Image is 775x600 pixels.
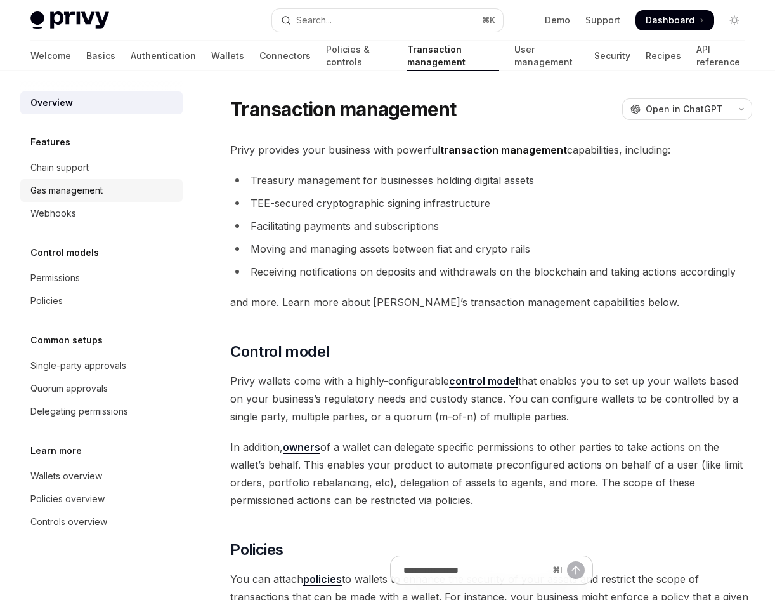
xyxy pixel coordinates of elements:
[230,293,752,311] span: and more. Learn more about [PERSON_NAME]’s transaction management capabilities below.
[30,245,99,260] h5: Control models
[30,443,82,458] h5: Learn more
[482,15,495,25] span: ⌘ K
[20,156,183,179] a: Chain support
[20,510,183,533] a: Controls overview
[30,270,80,286] div: Permissions
[30,206,76,221] div: Webhooks
[230,372,752,425] span: Privy wallets come with a highly-configurable that enables you to set up your wallets based on yo...
[230,438,752,509] span: In addition, of a wallet can delegate specific permissions to other parties to take actions on th...
[403,556,547,584] input: Ask a question...
[30,333,103,348] h5: Common setups
[30,469,102,484] div: Wallets overview
[696,41,745,71] a: API reference
[30,381,108,396] div: Quorum approvals
[30,404,128,419] div: Delegating permissions
[230,217,752,235] li: Facilitating payments and subscriptions
[86,41,115,71] a: Basics
[131,41,196,71] a: Authentication
[646,14,694,27] span: Dashboard
[230,141,752,159] span: Privy provides your business with powerful capabilities, including:
[20,290,183,312] a: Policies
[545,14,570,27] a: Demo
[296,13,332,28] div: Search...
[30,95,73,110] div: Overview
[594,41,630,71] a: Security
[230,194,752,212] li: TEE-secured cryptographic signing infrastructure
[283,441,320,454] a: owners
[567,561,585,579] button: Send message
[585,14,620,27] a: Support
[30,11,109,29] img: light logo
[30,160,89,175] div: Chain support
[30,135,70,150] h5: Features
[646,41,681,71] a: Recipes
[30,41,71,71] a: Welcome
[230,342,329,362] span: Control model
[20,91,183,114] a: Overview
[230,263,752,281] li: Receiving notifications on deposits and withdrawals on the blockchain and taking actions accordingly
[20,465,183,488] a: Wallets overview
[326,41,392,71] a: Policies & controls
[407,41,499,71] a: Transaction management
[230,540,283,560] span: Policies
[440,143,567,156] strong: transaction management
[30,491,105,507] div: Policies overview
[230,240,752,258] li: Moving and managing assets between fiat and crypto rails
[514,41,579,71] a: User management
[635,10,714,30] a: Dashboard
[211,41,244,71] a: Wallets
[30,183,103,198] div: Gas management
[230,98,457,121] h1: Transaction management
[20,488,183,510] a: Policies overview
[449,375,518,388] a: control model
[30,514,107,530] div: Controls overview
[449,375,518,387] strong: control model
[20,202,183,225] a: Webhooks
[20,377,183,400] a: Quorum approvals
[646,103,723,116] span: Open in ChatGPT
[724,10,745,30] button: Toggle dark mode
[272,9,504,32] button: Open search
[20,267,183,290] a: Permissions
[30,293,63,309] div: Policies
[20,179,183,202] a: Gas management
[30,358,126,373] div: Single-party approvals
[20,400,183,423] a: Delegating permissions
[20,354,183,377] a: Single-party approvals
[259,41,311,71] a: Connectors
[622,98,731,120] button: Open in ChatGPT
[230,171,752,189] li: Treasury management for businesses holding digital assets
